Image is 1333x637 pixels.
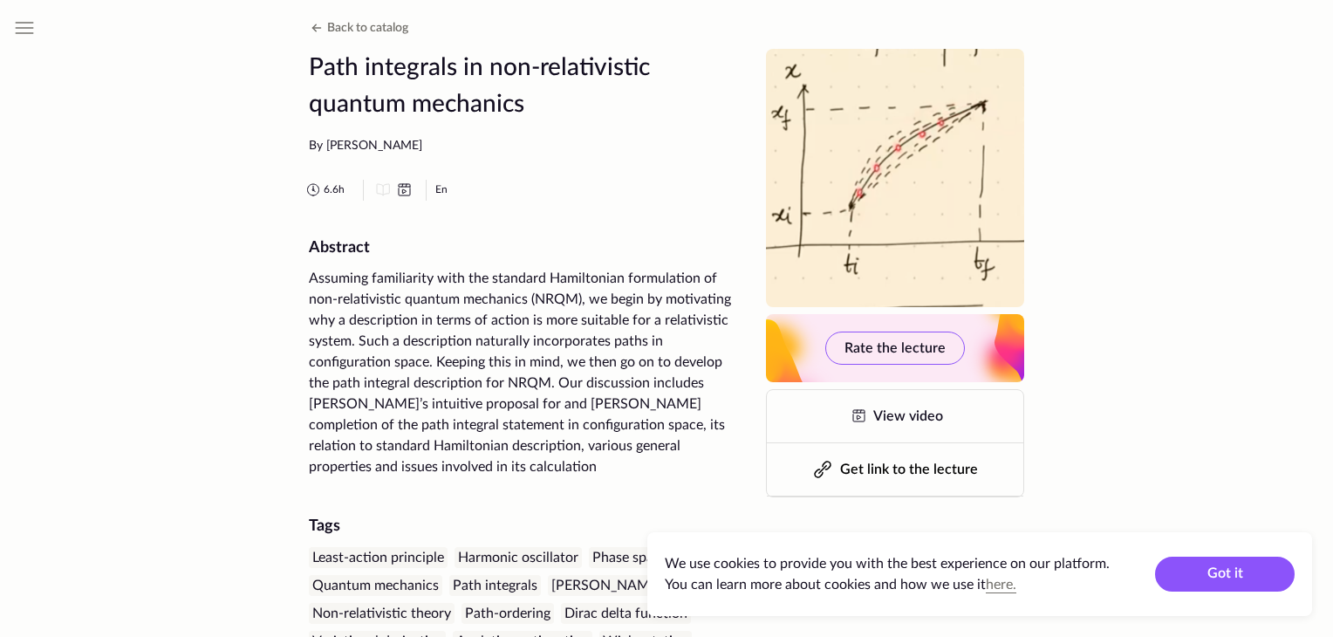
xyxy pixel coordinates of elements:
[306,17,408,38] button: Back to catalog
[986,578,1016,592] a: here.
[327,22,408,34] span: Back to catalog
[449,575,541,596] div: Path integrals
[767,390,1023,442] a: View video
[665,557,1110,592] span: We use cookies to provide you with the best experience on our platform. You can learn more about ...
[548,575,730,596] div: [PERSON_NAME]'s function
[324,182,345,197] span: 6.6 h
[461,603,554,624] div: Path-ordering
[767,443,1023,496] button: Get link to the lecture
[309,49,745,122] h1: Path integrals in non-relativistic quantum mechanics
[309,603,455,624] div: Non-relativistic theory
[309,516,745,537] div: Tags
[840,462,978,476] span: Get link to the lecture
[589,547,671,568] div: Phase space
[455,547,582,568] div: Harmonic oscillator
[309,547,448,568] div: Least-action principle
[825,332,965,365] button: Rate the lecture
[561,603,691,624] div: Dirac delta function
[435,184,448,195] abbr: English
[1155,557,1295,592] button: Got it
[873,409,943,423] span: View video
[309,268,745,477] div: Assuming familiarity with the standard Hamiltonian formulation of non-relativistic quantum mechan...
[309,239,745,258] h2: Abstract
[309,138,745,155] div: By [PERSON_NAME]
[309,575,442,596] div: Quantum mechanics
